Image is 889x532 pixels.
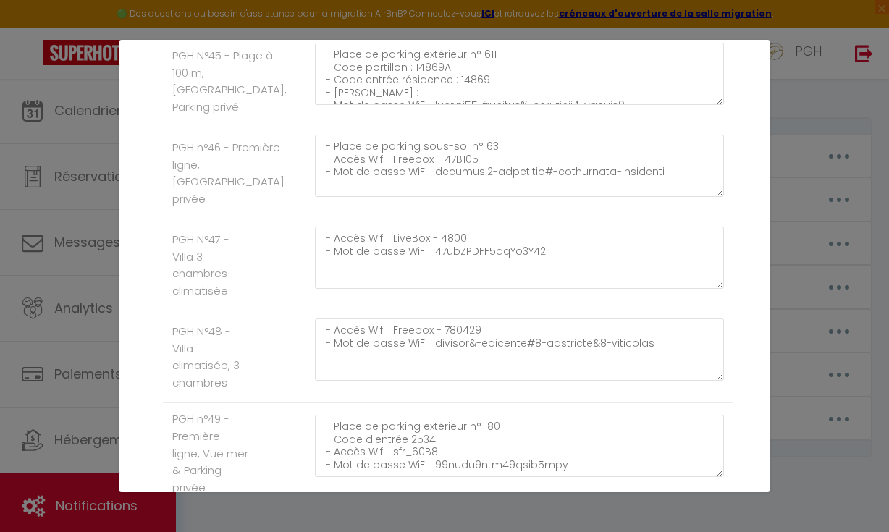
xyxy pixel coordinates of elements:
label: PGH N°47 - Villa 3 chambres climatisée [172,231,248,299]
label: PGH N°45 - Plage à 100 m, [GEOGRAPHIC_DATA], Parking privé [172,47,287,115]
label: PGH n°46 - Première ligne, [GEOGRAPHIC_DATA] privée [172,139,285,207]
button: Ouvrir le widget de chat LiveChat [12,6,55,49]
label: PGH n°49 -Première ligne, Vue mer & Parking privée [172,410,248,496]
label: PGH N°48 - Villa climatisée, 3 chambres [172,323,248,391]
